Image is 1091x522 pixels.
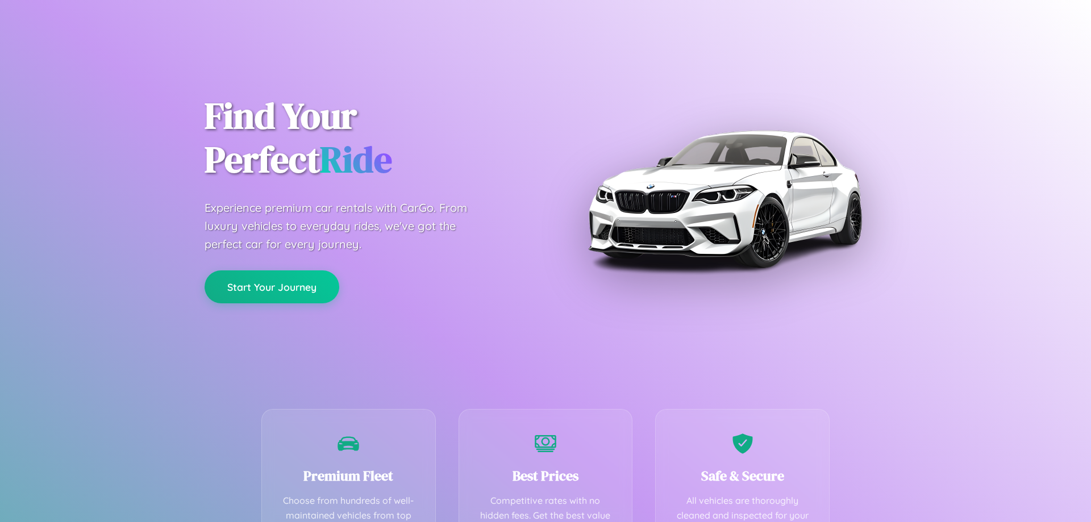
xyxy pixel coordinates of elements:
[279,466,418,485] h3: Premium Fleet
[582,57,867,341] img: Premium BMW car rental vehicle
[320,135,392,184] span: Ride
[205,199,489,253] p: Experience premium car rentals with CarGo. From luxury vehicles to everyday rides, we've got the ...
[673,466,812,485] h3: Safe & Secure
[476,466,615,485] h3: Best Prices
[205,94,528,182] h1: Find Your Perfect
[205,270,339,303] button: Start Your Journey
